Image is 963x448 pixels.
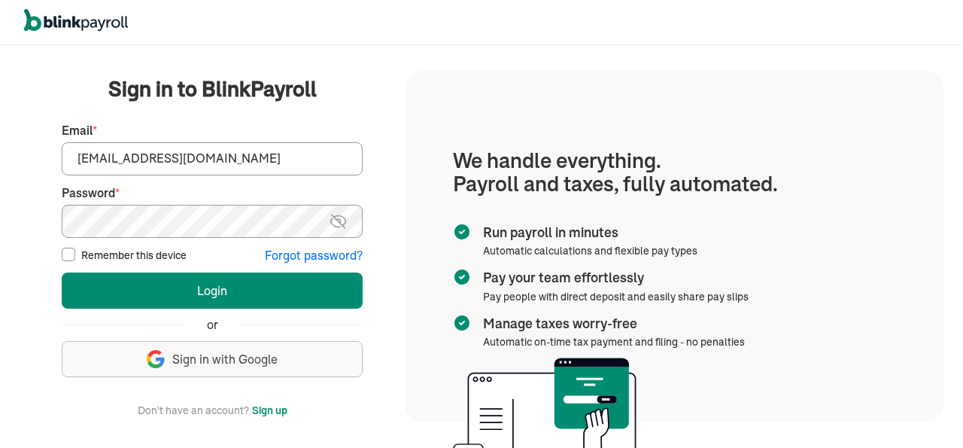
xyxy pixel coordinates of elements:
input: Your email address [62,142,363,175]
h1: We handle everything. Payroll and taxes, fully automated. [453,149,895,196]
label: Password [62,184,363,202]
label: Remember this device [81,248,187,263]
img: checkmark [453,314,471,332]
img: eye [329,212,348,230]
label: Email [62,122,363,139]
span: Pay your team effortlessly [483,268,743,288]
img: checkmark [453,268,471,286]
button: Login [62,273,363,309]
span: or [207,316,218,334]
span: Automatic on-time tax payment and filing - no penalties [483,335,745,349]
span: Sign in with Google [172,351,278,368]
img: google [147,350,165,368]
img: checkmark [453,223,471,241]
span: Pay people with direct deposit and easily share pay slips [483,290,749,303]
img: logo [24,9,128,32]
span: Manage taxes worry-free [483,314,739,334]
button: Sign in with Google [62,341,363,377]
span: Run payroll in minutes [483,223,691,242]
span: Automatic calculations and flexible pay types [483,244,697,258]
span: Don't have an account? [138,401,249,419]
span: Sign in to BlinkPayroll [108,74,317,104]
button: Sign up [252,401,287,419]
button: Forgot password? [265,247,363,264]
